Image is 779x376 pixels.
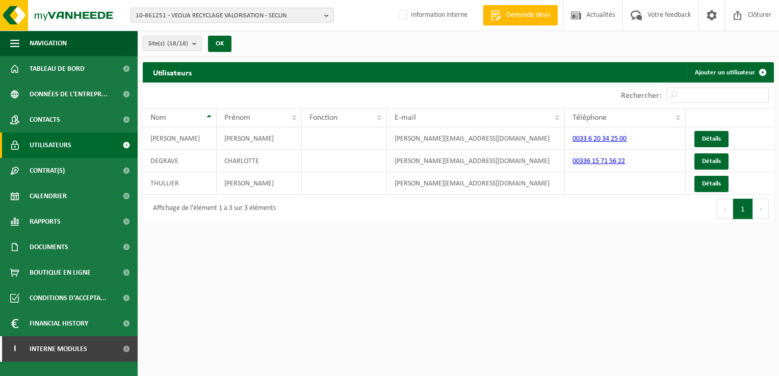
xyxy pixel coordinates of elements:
span: Demande devis [504,10,553,20]
span: E-mail [395,114,416,122]
span: Données de l'entrepr... [30,82,108,107]
a: Détails [694,131,729,147]
count: (18/18) [167,40,188,47]
button: Next [753,199,769,219]
span: Calendrier [30,183,67,209]
span: Financial History [30,311,88,336]
div: Affichage de l'élément 1 à 3 sur 3 éléments [148,200,276,218]
button: 1 [733,199,753,219]
span: Téléphone [573,114,607,122]
span: Utilisateurs [30,132,71,158]
span: I [10,336,19,362]
td: [PERSON_NAME][EMAIL_ADDRESS][DOMAIN_NAME] [387,150,565,172]
span: Tableau de bord [30,56,85,82]
span: Contacts [30,107,60,132]
td: DEGRAVE [143,150,217,172]
button: Site(s)(18/18) [143,36,202,51]
span: Contrat(s) [30,158,65,183]
label: Rechercher: [621,92,661,100]
button: Previous [717,199,733,219]
a: Détails [694,176,729,192]
button: OK [208,36,231,52]
span: Prénom [224,114,250,122]
td: THULLIER [143,172,217,195]
a: 00336 15 71 56 22 [573,157,625,165]
td: [PERSON_NAME][EMAIL_ADDRESS][DOMAIN_NAME] [387,172,565,195]
span: Site(s) [148,36,188,51]
span: Interne modules [30,336,87,362]
span: Conditions d'accepta... [30,285,107,311]
span: Documents [30,234,68,260]
span: Navigation [30,31,67,56]
button: 10-861251 - VEOLIA RECYCLAGE VALORISATION - SECLIN [130,8,334,23]
label: Information interne [397,8,468,23]
span: Rapports [30,209,61,234]
a: 0033 6 20 34 25 00 [573,135,627,143]
td: [PERSON_NAME] [217,172,302,195]
a: Ajouter un utilisateur [687,62,773,83]
td: [PERSON_NAME] [217,127,302,150]
h2: Utilisateurs [143,62,202,82]
a: Détails [694,153,729,170]
td: [PERSON_NAME][EMAIL_ADDRESS][DOMAIN_NAME] [387,127,565,150]
span: Boutique en ligne [30,260,91,285]
a: Demande devis [483,5,558,25]
span: 10-861251 - VEOLIA RECYCLAGE VALORISATION - SECLIN [136,8,320,23]
span: Fonction [309,114,337,122]
span: Nom [150,114,166,122]
td: CHARLOTTE [217,150,302,172]
td: [PERSON_NAME] [143,127,217,150]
